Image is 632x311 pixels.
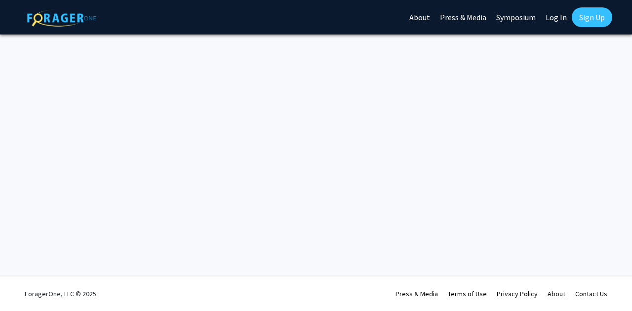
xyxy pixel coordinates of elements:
a: Privacy Policy [497,289,538,298]
a: Sign Up [572,7,612,27]
a: Press & Media [395,289,438,298]
div: ForagerOne, LLC © 2025 [25,276,96,311]
a: About [548,289,565,298]
a: Contact Us [575,289,607,298]
a: Terms of Use [448,289,487,298]
img: ForagerOne Logo [27,9,96,27]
